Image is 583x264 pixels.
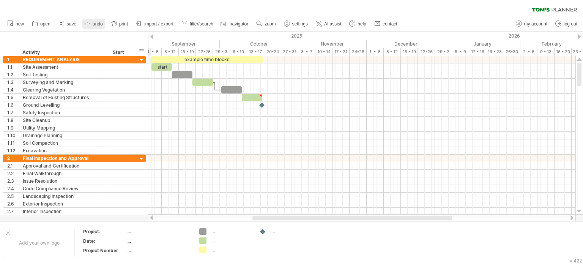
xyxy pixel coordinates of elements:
div: 13 - 17 [247,48,264,56]
div: 5 - 9 [452,48,469,56]
div: .... [126,228,190,235]
div: October 2025 [220,40,298,48]
div: September 2025 [145,40,220,48]
div: v 422 [570,258,582,264]
a: new [5,19,26,29]
div: 16 - 20 [555,48,572,56]
div: 12 - 16 [469,48,486,56]
div: Date: [83,238,125,244]
div: 2.2 [7,170,19,177]
div: 6 - 10 [230,48,247,56]
a: import / export [134,19,176,29]
a: my account [514,19,550,29]
div: 3 - 7 [298,48,315,56]
div: 2.5 [7,193,19,200]
div: 1.3 [7,79,19,86]
span: filter/search [190,21,213,27]
div: 1.8 [7,117,19,124]
div: Issue Resolution [23,177,97,185]
div: Site Assessment [23,63,97,71]
span: open [40,21,50,27]
span: AI assist [324,21,341,27]
a: filter/search [180,19,216,29]
div: November 2025 [298,40,367,48]
div: December 2025 [367,40,445,48]
div: 15 - 19 [401,48,418,56]
span: undo [93,21,103,27]
div: Activity [22,49,97,56]
div: 1.5 [7,94,19,101]
div: .... [126,238,190,244]
span: log out [564,21,577,27]
a: settings [282,19,310,29]
div: 1.10 [7,132,19,139]
div: Clearing Vegetation [23,86,97,93]
div: Final Walkthrough [23,170,97,177]
a: save [57,19,79,29]
div: 15 - 19 [179,48,196,56]
div: 20-24 [264,48,281,56]
div: 22-26 [418,48,435,56]
a: contact [372,19,400,29]
div: Drainage Planning [23,132,97,139]
div: 1.7 [7,109,19,116]
div: Surveying and Marking [23,79,97,86]
div: Soil Compaction [23,139,97,147]
a: zoom [254,19,278,29]
div: 2.4 [7,185,19,192]
div: REQUIREMENT ANALYSIS [23,56,97,63]
div: 17 - 21 [332,48,350,56]
span: help [358,21,366,27]
div: 29 - 3 [213,48,230,56]
a: log out [553,19,580,29]
div: January 2026 [445,40,520,48]
div: 1.6 [7,101,19,109]
a: help [347,19,369,29]
div: 1.12 [7,147,19,154]
div: Start [113,49,129,56]
div: Removal of Existing Structures [23,94,97,101]
div: .... [126,247,190,254]
div: 2 - 6 [520,48,537,56]
div: Utility Mapping [23,124,97,131]
a: undo [82,19,105,29]
span: contact [383,21,397,27]
div: Site Cleanup [23,117,97,124]
a: print [109,19,130,29]
div: example time blocks: [151,56,263,63]
div: 8 - 12 [384,48,401,56]
div: 1.11 [7,139,19,147]
a: AI assist [314,19,343,29]
div: Final Inspection and Approval [23,155,97,162]
div: 22-26 [196,48,213,56]
div: .... [210,247,252,253]
a: navigator [219,19,251,29]
div: start [151,63,172,71]
div: 1.9 [7,124,19,131]
div: 9 - 13 [537,48,555,56]
div: .... [210,228,252,235]
div: 27 - 31 [281,48,298,56]
div: Landscaping Inspection [23,193,97,200]
span: print [119,21,128,27]
div: Code Compliance Review [23,185,97,192]
span: navigator [230,21,248,27]
div: Interior Inspection [23,208,97,215]
div: 1.1 [7,63,19,71]
div: Excavation [23,147,97,154]
span: zoom [265,21,276,27]
div: Project: [83,228,125,235]
div: 1 - 5 [367,48,384,56]
div: 19 - 23 [486,48,503,56]
div: 26-30 [503,48,520,56]
div: 1 [7,56,19,63]
div: 8 - 12 [162,48,179,56]
div: .... [270,228,312,235]
span: my account [524,21,547,27]
div: Ground Levelling [23,101,97,109]
div: 1 - 5 [145,48,162,56]
div: Approval and Certification [23,162,97,169]
div: 2.3 [7,177,19,185]
a: open [30,19,53,29]
div: .... [210,237,252,244]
